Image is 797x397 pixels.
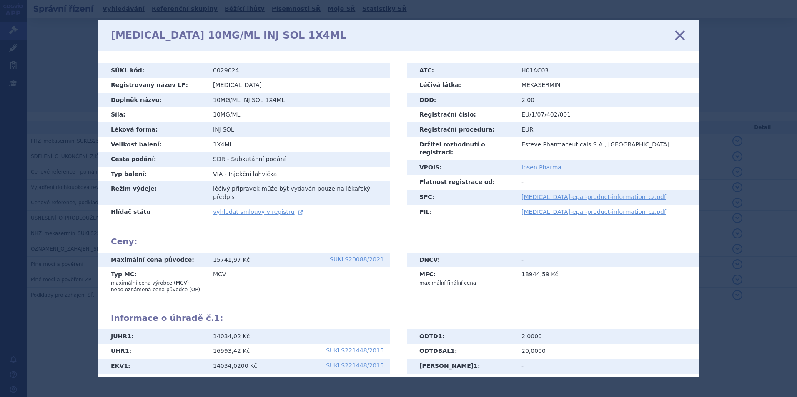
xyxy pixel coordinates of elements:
th: Typ MC: [98,267,207,296]
a: SUKLS20088/2021 [330,256,384,262]
td: Esteve Pharmaceuticals S.A., [GEOGRAPHIC_DATA] [515,137,699,160]
th: [PERSON_NAME] : [407,359,515,374]
th: LIM : [98,374,207,389]
span: 1 [451,347,455,354]
th: Doplněk názvu: [98,93,207,108]
span: 1 [438,333,442,340]
td: - [515,359,699,374]
th: Držitel rozhodnutí o registraci: [407,137,515,160]
th: MFC: [407,267,515,290]
td: MEKASERMIN [515,78,699,93]
td: léčivý přípravek může být vydáván pouze na lékařský předpis [207,181,390,204]
th: SPC: [407,190,515,205]
span: 1 [474,362,478,369]
th: Síla: [98,107,207,122]
td: 18944,59 Kč [515,267,699,290]
a: [MEDICAL_DATA]-epar-product-information_cz.pdf [521,208,666,215]
span: Injekční lahvička [228,171,277,177]
th: Typ balení: [98,167,207,182]
th: Léková forma: [98,122,207,137]
h2: Ceny: [111,236,686,246]
th: Režim výdeje: [98,181,207,204]
td: - [515,175,699,190]
a: SUKLS221448/2015 [326,362,384,368]
th: Léčivá látka: [407,78,515,93]
h2: Informace o úhradě č. : [111,313,686,323]
th: UHR : [98,344,207,359]
span: 14034,0200 Kč [213,362,257,369]
td: H01AC03 [515,63,699,78]
td: 2,0000 [515,329,699,344]
span: 1 [214,313,220,323]
th: JUHR : [98,329,207,344]
td: 14034,02 Kč [207,329,390,344]
td: 20,0000 [515,344,699,359]
td: 10MG/ML [207,107,390,122]
span: Subkutánní podání [231,156,286,162]
td: EUR [515,122,699,137]
th: ATC: [407,63,515,78]
td: EU/1/07/402/001 [515,107,699,122]
th: VPOIS: [407,160,515,175]
span: VIA [213,171,223,177]
td: MCV [207,267,390,296]
th: Registrovaný název LP: [98,78,207,93]
th: EKV : [98,359,207,374]
th: DDD: [407,93,515,108]
a: zavřít [674,29,686,42]
th: Velikost balení: [98,137,207,152]
span: 15741,97 Kč [213,256,250,263]
td: 10MG/ML INJ SOL 1X4ML [207,93,390,108]
span: - [227,156,229,162]
th: Registrační číslo: [407,107,515,122]
th: Maximální cena původce: [98,253,207,268]
span: vyhledat smlouvy v registru [213,208,295,215]
span: 16993,42 Kč [213,347,250,354]
span: - [225,171,227,177]
span: 1 [124,362,128,369]
th: ODTD : [407,329,515,344]
a: Ipsen Pharma [521,164,561,171]
td: S [207,374,390,389]
td: - [515,253,699,268]
h1: [MEDICAL_DATA] 10MG/ML INJ SOL 1X4ML [111,30,346,42]
th: DNCV: [407,253,515,268]
th: Hlídač státu [98,205,207,220]
th: SÚKL kód: [98,63,207,78]
td: [MEDICAL_DATA] [207,78,390,93]
th: ODTDBAL : [407,344,515,359]
a: [MEDICAL_DATA]-epar-product-information_cz.pdf [521,194,666,200]
td: 0029024 [207,63,390,78]
td: INJ SOL [207,122,390,137]
span: SDR [213,156,225,162]
p: maximální cena výrobce (MCV) nebo oznámená cena původce (OP) [111,280,201,293]
td: 2,00 [515,93,699,108]
th: Cesta podání: [98,152,207,167]
td: 1X4ML [207,137,390,152]
th: PIL: [407,205,515,220]
span: 1 [127,333,131,340]
p: maximální finální cena [419,280,509,286]
a: vyhledat smlouvy v registru [213,208,305,215]
a: SUKLS221448/2015 [326,347,384,353]
span: 1 [125,347,129,354]
th: Registrační procedura: [407,122,515,137]
th: Platnost registrace od: [407,175,515,190]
